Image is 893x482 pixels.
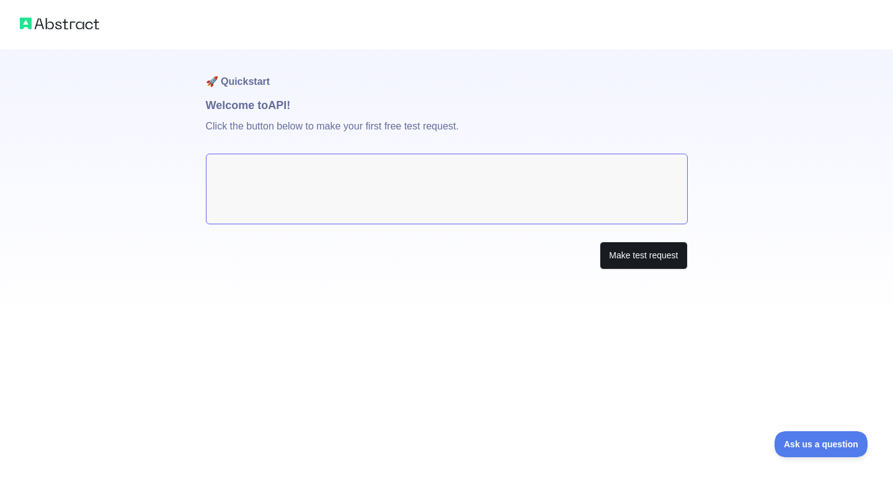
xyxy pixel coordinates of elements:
[206,97,688,114] h1: Welcome to API!
[600,242,687,269] button: Make test request
[20,15,99,32] img: Abstract logo
[775,431,868,457] iframe: Toggle Customer Support
[206,50,688,97] h1: 🚀 Quickstart
[206,114,688,154] p: Click the button below to make your first free test request.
